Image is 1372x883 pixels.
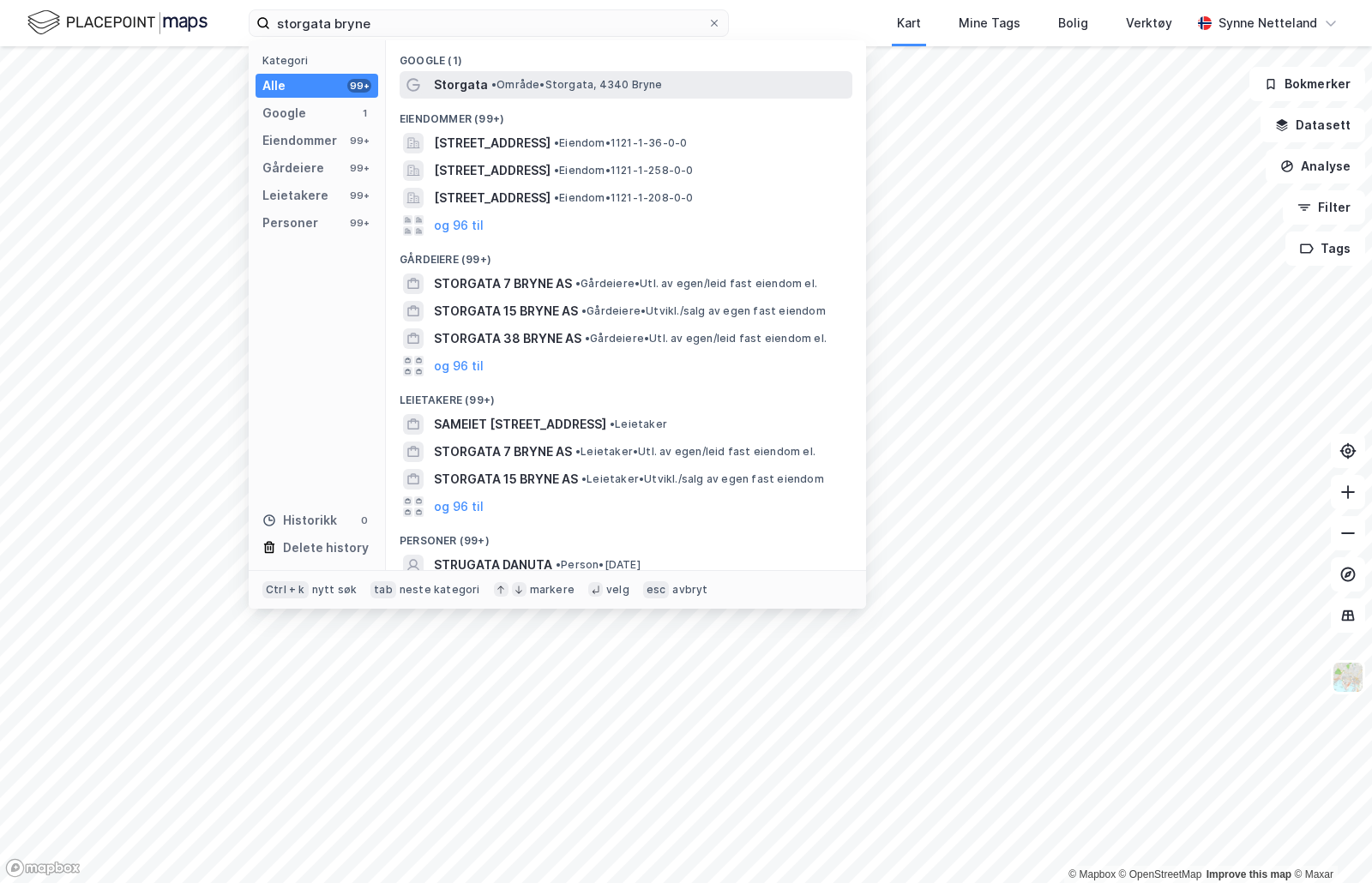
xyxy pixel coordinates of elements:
button: Bokmerker [1249,67,1365,101]
div: Ctrl + k [262,581,309,598]
span: Gårdeiere • Utl. av egen/leid fast eiendom el. [575,277,817,291]
div: Google (1) [386,40,866,71]
input: Søk på adresse, matrikkel, gårdeiere, leietakere eller personer [270,10,707,36]
span: • [554,136,559,149]
button: Filter [1283,190,1365,225]
span: [STREET_ADDRESS] [434,188,551,208]
div: esc [643,581,670,598]
div: Google [262,103,306,123]
img: Z [1332,661,1364,694]
div: 99+ [347,79,371,93]
div: velg [606,583,629,597]
span: STORGATA 7 BRYNE AS [434,441,572,462]
span: Gårdeiere • Utl. av egen/leid fast eiendom el. [585,332,827,345]
span: STRUGATA DANUTA [434,555,552,575]
div: Kategori [262,54,378,67]
span: • [575,277,581,290]
button: Tags [1285,231,1365,266]
span: Område • Storgata, 4340 Bryne [491,78,663,92]
iframe: Chat Widget [1286,801,1372,883]
div: Historikk [262,510,337,531]
div: Leietakere [262,185,328,206]
span: [STREET_ADDRESS] [434,133,551,153]
div: Mine Tags [959,13,1020,33]
span: [STREET_ADDRESS] [434,160,551,181]
div: 99+ [347,161,371,175]
span: SAMEIET [STREET_ADDRESS] [434,414,606,435]
span: • [554,191,559,204]
div: Eiendommer [262,130,337,151]
span: Eiendom • 1121-1-258-0-0 [554,164,694,177]
span: Person • [DATE] [556,558,641,572]
div: 0 [358,514,371,527]
div: Leietakere (99+) [386,380,866,411]
div: 99+ [347,134,371,147]
span: Storgata [434,75,488,95]
span: Leietaker • Utl. av egen/leid fast eiendom el. [575,445,815,459]
span: Leietaker [610,417,667,431]
div: Gårdeiere [262,158,324,178]
span: STORGATA 38 BRYNE AS [434,328,581,349]
div: avbryt [672,583,707,597]
span: Leietaker • Utvikl./salg av egen fast eiendom [581,472,824,486]
div: Personer (99+) [386,520,866,551]
span: • [610,417,615,430]
div: Verktøy [1126,13,1172,33]
span: • [491,78,496,91]
span: STORGATA 7 BRYNE AS [434,273,572,294]
a: Mapbox [1068,868,1116,880]
div: 99+ [347,189,371,202]
span: • [556,558,561,571]
div: Kart [897,13,921,33]
button: og 96 til [434,215,484,236]
a: Improve this map [1207,868,1291,880]
div: Alle [262,75,286,96]
a: OpenStreetMap [1119,868,1202,880]
span: • [575,445,581,458]
div: Eiendommer (99+) [386,99,866,129]
span: • [581,472,587,485]
div: Gårdeiere (99+) [386,239,866,270]
button: og 96 til [434,496,484,517]
button: Datasett [1261,108,1365,142]
span: Eiendom • 1121-1-36-0-0 [554,136,687,150]
div: Kontrollprogram for chat [1286,801,1372,883]
span: STORGATA 15 BRYNE AS [434,301,578,321]
div: 1 [358,106,371,120]
div: Personer [262,213,318,233]
span: Eiendom • 1121-1-208-0-0 [554,191,694,205]
a: Mapbox homepage [5,858,81,878]
div: tab [370,581,396,598]
div: nytt søk [312,583,358,597]
div: Delete history [283,538,369,558]
span: STORGATA 15 BRYNE AS [434,469,578,490]
span: • [581,304,587,317]
img: logo.f888ab2527a4732fd821a326f86c7f29.svg [27,8,208,38]
button: og 96 til [434,356,484,376]
span: • [554,164,559,177]
div: neste kategori [400,583,480,597]
span: Gårdeiere • Utvikl./salg av egen fast eiendom [581,304,826,318]
span: • [585,332,590,345]
div: 99+ [347,216,371,230]
div: Bolig [1058,13,1088,33]
div: markere [530,583,575,597]
div: Synne Netteland [1219,13,1317,33]
button: Analyse [1266,149,1365,183]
